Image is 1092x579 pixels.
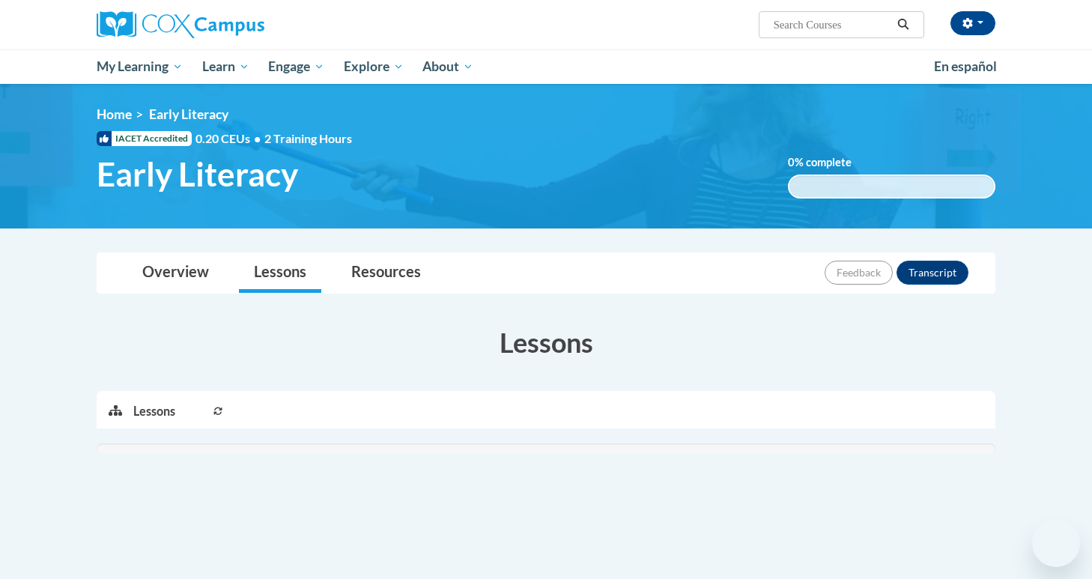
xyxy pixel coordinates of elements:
a: Lessons [239,253,321,293]
span: 0.20 CEUs [195,130,264,147]
a: My Learning [87,49,192,84]
label: % complete [788,154,874,171]
a: Resources [336,253,436,293]
span: About [422,58,473,76]
a: Engage [258,49,334,84]
span: 0 [788,156,795,169]
span: 2 Training Hours [264,131,352,145]
img: Cox Campus [97,11,264,38]
div: Main menu [74,49,1018,84]
button: Account Settings [950,11,995,35]
button: Feedback [825,261,893,285]
span: Learn [202,58,249,76]
span: • [254,131,261,145]
span: My Learning [97,58,183,76]
a: Explore [334,49,413,84]
a: Home [97,106,132,122]
h3: Lessons [97,324,995,361]
span: Engage [268,58,324,76]
button: Search [892,16,914,34]
span: Early Literacy [97,154,298,194]
a: En español [924,51,1007,82]
button: Transcript [897,261,968,285]
a: Overview [127,253,224,293]
span: En español [934,58,997,74]
input: Search Courses [772,16,892,34]
a: Cox Campus [97,11,381,38]
span: IACET Accredited [97,131,192,146]
span: Explore [344,58,404,76]
p: Lessons [133,403,175,419]
iframe: Button to launch messaging window [1032,519,1080,567]
span: Early Literacy [149,106,228,122]
a: About [413,49,484,84]
a: Learn [192,49,259,84]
